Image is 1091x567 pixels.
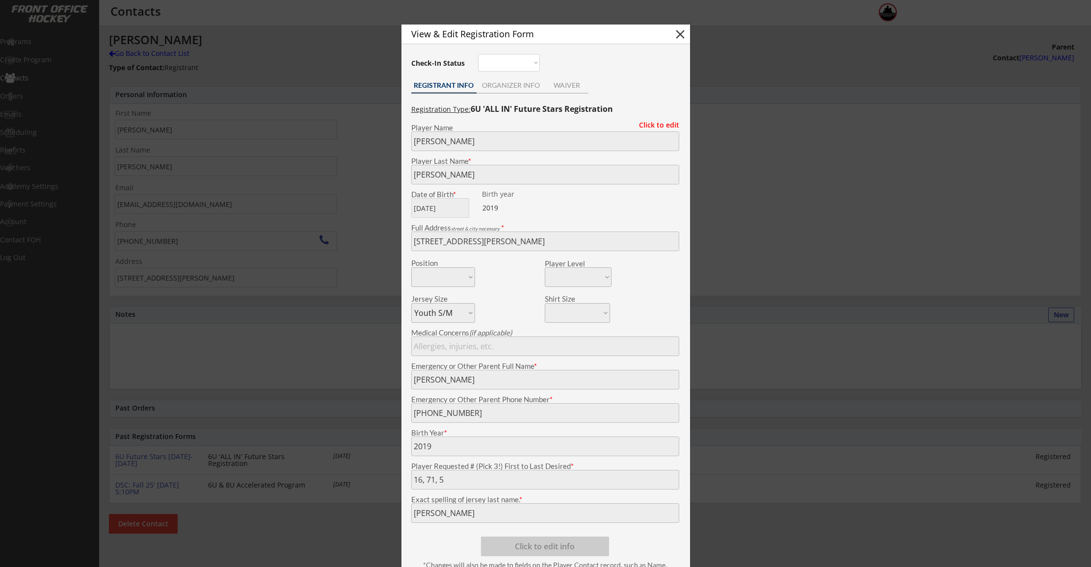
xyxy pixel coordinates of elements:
div: WAIVER [546,82,588,89]
div: We are transitioning the system to collect and store date of birth instead of just birth year to ... [482,191,543,198]
em: (if applicable) [469,328,512,337]
div: Emergency or Other Parent Phone Number [411,396,679,403]
div: Exact spelling of jersey last name. [411,496,679,503]
div: Player Last Name [411,157,679,165]
div: View & Edit Registration Form [411,29,656,38]
div: Player Requested # (Pick 3!) First to Last Desired [411,463,679,470]
div: ORGANIZER INFO [477,82,546,89]
strong: 6U 'ALL IN' Future Stars Registration [471,103,613,114]
div: REGISTRANT INFO [411,82,477,89]
div: Birth year [482,191,543,198]
em: street & city necessary [451,226,500,232]
button: Click to edit info [481,537,609,556]
div: Shirt Size [545,295,595,303]
u: Registration Type: [411,104,471,114]
div: Player Name [411,124,679,131]
div: Birth Year [411,429,679,437]
div: Click to edit [632,122,679,129]
div: Jersey Size [411,295,462,303]
div: Check-In Status [411,60,467,67]
input: Street, City, Province/State [411,232,679,251]
div: Emergency or Other Parent Full Name [411,362,679,370]
div: Position [411,259,462,267]
div: Player Level [545,260,612,267]
div: Full Address [411,224,679,232]
div: Date of Birth [411,191,475,198]
div: Medical Concerns [411,329,679,336]
input: Allergies, injuries, etc. [411,336,679,356]
div: 2019 [482,203,544,213]
button: close [673,27,688,42]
